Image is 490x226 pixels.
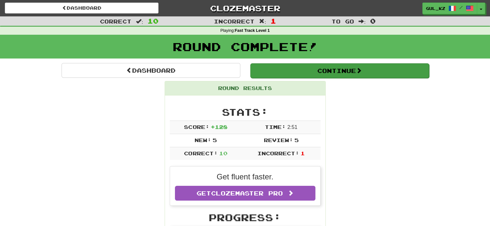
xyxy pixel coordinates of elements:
[370,17,376,25] span: 0
[213,137,217,143] span: 5
[294,137,299,143] span: 5
[264,137,293,143] span: Review:
[301,150,305,156] span: 1
[170,107,321,117] h2: Stats:
[170,212,321,223] h2: Progress:
[148,17,159,25] span: 10
[359,19,366,24] span: :
[459,5,463,10] span: /
[62,63,240,78] a: Dashboard
[287,124,297,130] span: 2 : 51
[426,5,445,11] span: Gul_kz
[184,124,209,130] span: Score:
[331,18,354,24] span: To go
[422,3,477,14] a: Gul_kz /
[168,3,322,14] a: Clozemaster
[175,186,315,201] a: GetClozemaster Pro
[214,18,255,24] span: Incorrect
[195,137,211,143] span: New:
[100,18,131,24] span: Correct
[5,3,159,14] a: Dashboard
[211,190,283,197] span: Clozemaster Pro
[271,17,276,25] span: 1
[165,81,325,95] div: Round Results
[235,28,270,33] strong: Fast Track Level 1
[219,150,227,156] span: 10
[175,171,315,182] p: Get fluent faster.
[2,40,488,53] h1: Round Complete!
[184,150,217,156] span: Correct:
[265,124,286,130] span: Time:
[211,124,227,130] span: + 128
[250,63,429,78] button: Continue
[136,19,143,24] span: :
[257,150,299,156] span: Incorrect:
[259,19,266,24] span: :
